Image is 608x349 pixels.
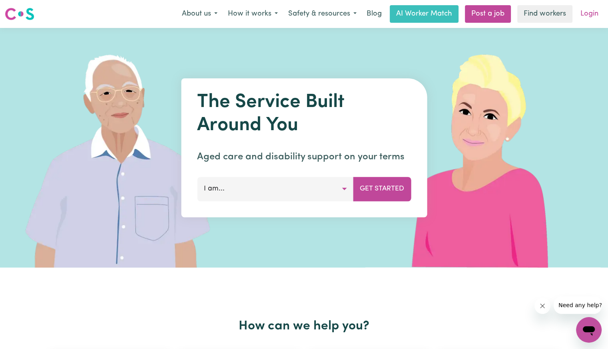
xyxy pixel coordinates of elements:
iframe: Message from company [554,296,602,314]
h2: How can we help you? [45,319,563,334]
button: I am... [197,177,353,201]
p: Aged care and disability support on your terms [197,150,411,164]
h1: The Service Built Around You [197,91,411,137]
iframe: Close message [534,298,550,314]
a: Blog [362,5,387,23]
button: Get Started [353,177,411,201]
a: Find workers [517,5,572,23]
button: About us [177,6,223,22]
a: Careseekers logo [5,5,34,23]
iframe: Button to launch messaging window [576,317,602,343]
img: Careseekers logo [5,7,34,21]
a: Login [576,5,603,23]
button: Safety & resources [283,6,362,22]
span: Need any help? [5,6,48,12]
button: How it works [223,6,283,22]
a: AI Worker Match [390,5,458,23]
a: Post a job [465,5,511,23]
